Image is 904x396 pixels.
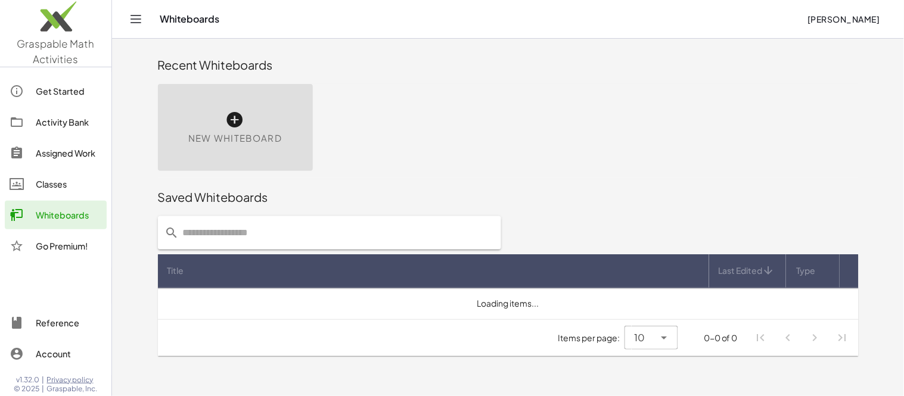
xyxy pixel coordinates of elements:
[36,316,102,330] div: Reference
[158,189,859,205] div: Saved Whiteboards
[798,8,890,30] button: [PERSON_NAME]
[47,384,98,394] span: Graspable, Inc.
[36,177,102,191] div: Classes
[165,226,179,240] i: prepended action
[634,330,645,345] span: 10
[42,384,45,394] span: |
[5,139,107,167] a: Assigned Work
[5,308,107,337] a: Reference
[36,239,102,253] div: Go Premium!
[558,332,625,344] span: Items per page:
[5,201,107,229] a: Whiteboards
[5,77,107,105] a: Get Started
[5,170,107,198] a: Classes
[36,115,102,129] div: Activity Bank
[704,332,738,344] div: 0-0 of 0
[14,384,40,394] span: © 2025
[126,10,145,29] button: Toggle navigation
[42,375,45,385] span: |
[36,347,102,361] div: Account
[36,208,102,222] div: Whiteboards
[36,146,102,160] div: Assigned Work
[5,339,107,368] a: Account
[47,375,98,385] a: Privacy policy
[719,264,763,277] span: Last Edited
[807,14,880,24] span: [PERSON_NAME]
[36,84,102,98] div: Get Started
[167,264,184,277] span: Title
[17,375,40,385] span: v1.32.0
[158,288,859,319] td: Loading items...
[797,264,816,277] span: Type
[747,325,856,352] nav: Pagination Navigation
[5,108,107,136] a: Activity Bank
[158,57,859,73] div: Recent Whiteboards
[188,132,282,145] span: New Whiteboard
[17,37,95,66] span: Graspable Math Activities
